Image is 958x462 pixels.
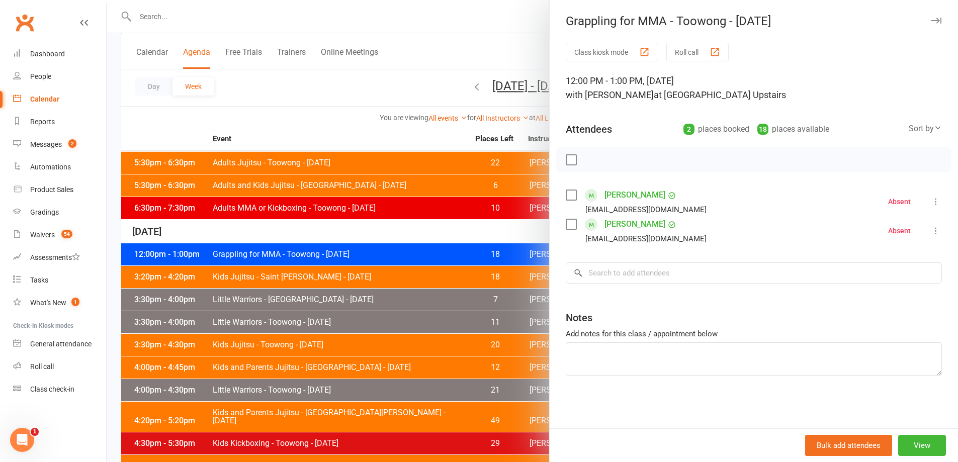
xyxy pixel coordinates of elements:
div: General attendance [30,340,92,348]
span: 54 [61,230,72,238]
div: Add notes for this class / appointment below [566,328,942,340]
div: Tasks [30,276,48,284]
a: Gradings [13,201,106,224]
a: [PERSON_NAME] [604,216,665,232]
div: 18 [757,124,768,135]
a: [PERSON_NAME] [604,187,665,203]
span: 2 [68,139,76,148]
a: Waivers 54 [13,224,106,246]
a: Assessments [13,246,106,269]
div: 2 [683,124,694,135]
a: Dashboard [13,43,106,65]
iframe: Intercom live chat [10,428,34,452]
div: [EMAIL_ADDRESS][DOMAIN_NAME] [585,232,707,245]
div: Gradings [30,208,59,216]
div: Assessments [30,253,80,261]
a: Class kiosk mode [13,378,106,401]
div: Notes [566,311,592,325]
a: Roll call [13,355,106,378]
div: places booked [683,122,749,136]
div: [EMAIL_ADDRESS][DOMAIN_NAME] [585,203,707,216]
a: General attendance kiosk mode [13,333,106,355]
a: Automations [13,156,106,178]
div: Product Sales [30,186,73,194]
span: with [PERSON_NAME] [566,89,654,100]
a: Product Sales [13,178,106,201]
div: Roll call [30,362,54,371]
div: Automations [30,163,71,171]
a: What's New1 [13,292,106,314]
div: 12:00 PM - 1:00 PM, [DATE] [566,74,942,102]
button: View [898,435,946,456]
span: 1 [71,298,79,306]
div: Messages [30,140,62,148]
div: Class check-in [30,385,74,393]
a: Reports [13,111,106,133]
div: places available [757,122,829,136]
span: at [GEOGRAPHIC_DATA] Upstairs [654,89,786,100]
div: People [30,72,51,80]
span: 1 [31,428,39,436]
div: Waivers [30,231,55,239]
a: Messages 2 [13,133,106,156]
div: Absent [888,198,911,205]
div: Grappling for MMA - Toowong - [DATE] [550,14,958,28]
div: Calendar [30,95,59,103]
a: Clubworx [12,10,37,35]
div: Absent [888,227,911,234]
button: Bulk add attendees [805,435,892,456]
a: Tasks [13,269,106,292]
div: What's New [30,299,66,307]
div: Attendees [566,122,612,136]
a: Calendar [13,88,106,111]
input: Search to add attendees [566,262,942,284]
div: Reports [30,118,55,126]
a: People [13,65,106,88]
button: Roll call [666,43,729,61]
button: Class kiosk mode [566,43,658,61]
div: Sort by [909,122,942,135]
div: Dashboard [30,50,65,58]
